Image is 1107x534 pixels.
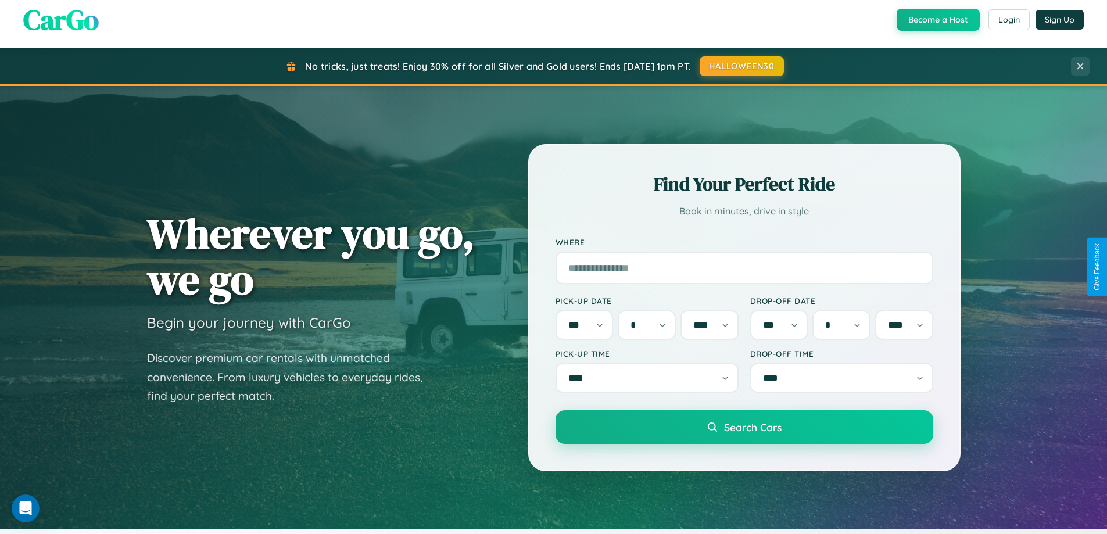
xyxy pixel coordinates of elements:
iframe: Intercom live chat [12,494,40,522]
button: Search Cars [556,410,933,444]
button: Login [988,9,1030,30]
label: Drop-off Time [750,349,933,359]
label: Pick-up Date [556,296,739,306]
div: Give Feedback [1093,243,1101,291]
h1: Wherever you go, we go [147,210,475,302]
h2: Find Your Perfect Ride [556,171,933,197]
span: CarGo [23,1,99,39]
span: No tricks, just treats! Enjoy 30% off for all Silver and Gold users! Ends [DATE] 1pm PT. [305,60,691,72]
button: Sign Up [1036,10,1084,30]
label: Pick-up Time [556,349,739,359]
button: Become a Host [897,9,980,31]
label: Where [556,237,933,247]
p: Discover premium car rentals with unmatched convenience. From luxury vehicles to everyday rides, ... [147,349,438,406]
button: HALLOWEEN30 [700,56,784,76]
span: Search Cars [724,421,782,433]
label: Drop-off Date [750,296,933,306]
p: Book in minutes, drive in style [556,203,933,220]
h3: Begin your journey with CarGo [147,314,351,331]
